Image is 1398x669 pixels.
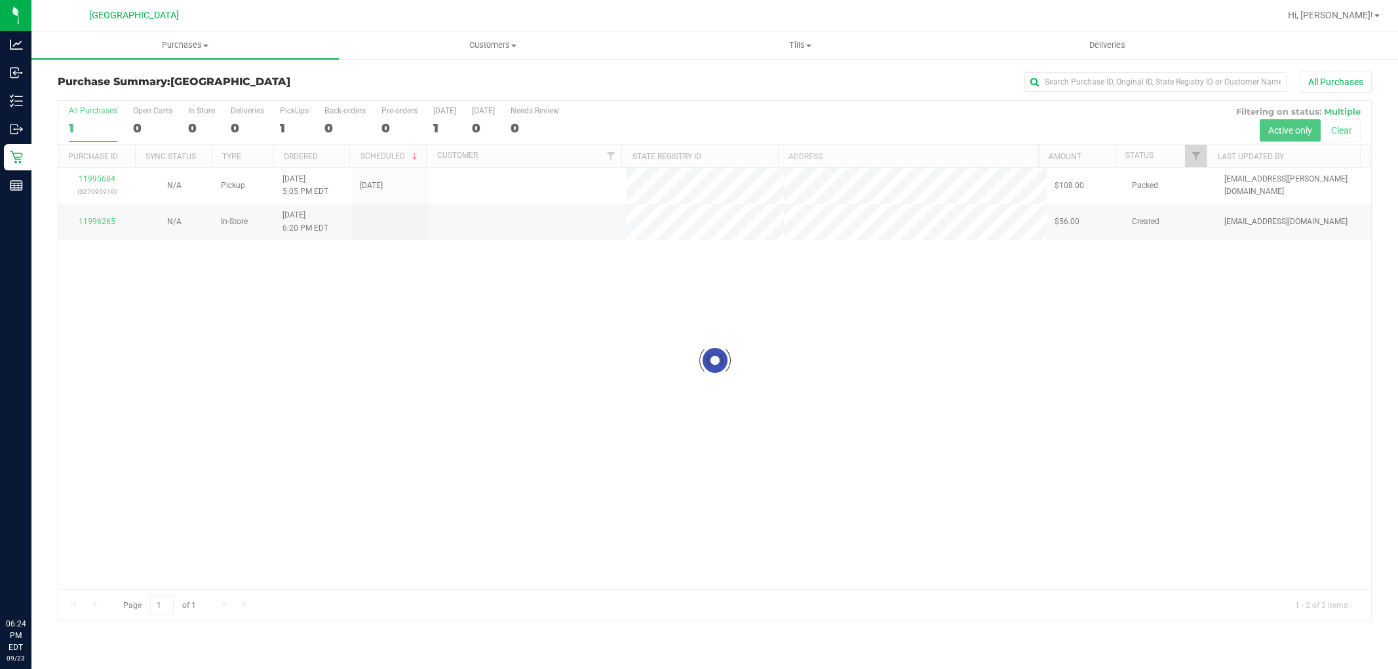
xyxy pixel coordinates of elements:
[10,66,23,79] inline-svg: Inbound
[1072,39,1143,51] span: Deliveries
[13,564,52,603] iframe: Resource center
[10,38,23,51] inline-svg: Analytics
[1024,72,1287,92] input: Search Purchase ID, Original ID, State Registry ID or Customer Name...
[39,562,54,578] iframe: Resource center unread badge
[6,618,26,653] p: 06:24 PM EDT
[89,10,179,21] span: [GEOGRAPHIC_DATA]
[10,151,23,164] inline-svg: Retail
[10,179,23,192] inline-svg: Reports
[647,39,953,51] span: Tills
[340,39,646,51] span: Customers
[10,123,23,136] inline-svg: Outbound
[954,31,1261,59] a: Deliveries
[646,31,954,59] a: Tills
[170,75,290,88] span: [GEOGRAPHIC_DATA]
[10,94,23,107] inline-svg: Inventory
[31,39,339,51] span: Purchases
[1288,10,1373,20] span: Hi, [PERSON_NAME]!
[31,31,339,59] a: Purchases
[58,76,495,88] h3: Purchase Summary:
[1300,71,1372,93] button: All Purchases
[6,653,26,663] p: 09/23
[339,31,646,59] a: Customers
